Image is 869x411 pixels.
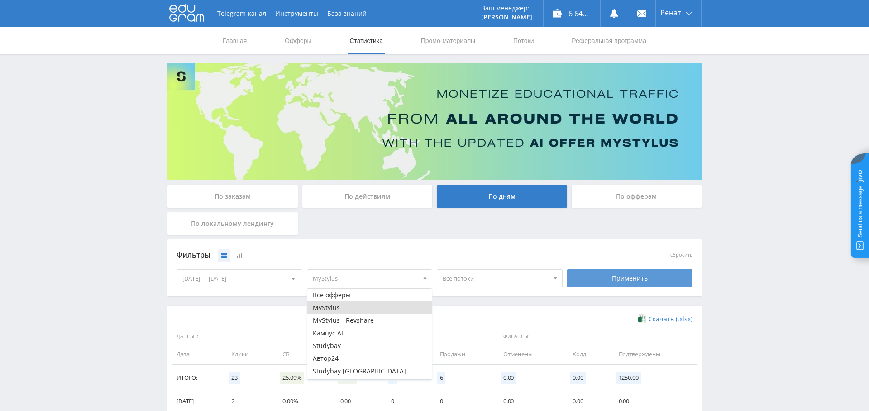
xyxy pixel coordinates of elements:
td: Продажи [431,344,494,364]
div: [DATE] — [DATE] [177,270,302,287]
div: Фильтры [177,249,563,262]
span: Действия: [384,329,492,344]
a: Офферы [284,27,313,54]
span: Скачать (.xlsx) [649,315,692,323]
span: Все потоки [443,270,549,287]
button: сбросить [670,252,692,258]
a: Статистика [349,27,384,54]
span: 23 [229,372,240,384]
a: Реферальная программа [571,27,647,54]
td: Отменены [494,344,563,364]
td: Дата [172,344,222,364]
div: По офферам [572,185,702,208]
span: 0.00 [570,372,586,384]
td: CR [273,344,331,364]
span: 1250.00 [616,372,641,384]
td: Итого: [172,365,222,391]
span: Данные: [172,329,380,344]
span: MyStylus [313,270,419,287]
td: Холд [563,344,609,364]
button: Studybay [GEOGRAPHIC_DATA] [307,365,432,378]
span: 26.09% [280,372,304,384]
p: [PERSON_NAME] [481,14,532,21]
td: Подтверждены [610,344,697,364]
span: 0.00 [501,372,516,384]
button: Автор24 - Мобильное приложение [307,378,432,390]
button: Кампус AI [307,327,432,339]
img: Banner [167,63,702,180]
img: xlsx [638,314,646,323]
span: Ренат [660,9,681,16]
div: По дням [437,185,567,208]
button: Studybay [307,339,432,352]
button: Автор24 [307,352,432,365]
a: Промо-материалы [420,27,476,54]
span: Финансы: [497,329,695,344]
a: Потоки [512,27,535,54]
span: 6 [437,372,446,384]
button: Все офферы [307,289,432,301]
button: MyStylus [307,301,432,314]
div: По действиям [302,185,433,208]
div: По заказам [167,185,298,208]
div: Применить [567,269,693,287]
a: Скачать (.xlsx) [638,315,692,324]
div: По локальному лендингу [167,212,298,235]
button: MyStylus - Revshare [307,314,432,327]
p: Ваш менеджер: [481,5,532,12]
td: Клики [222,344,273,364]
a: Главная [222,27,248,54]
